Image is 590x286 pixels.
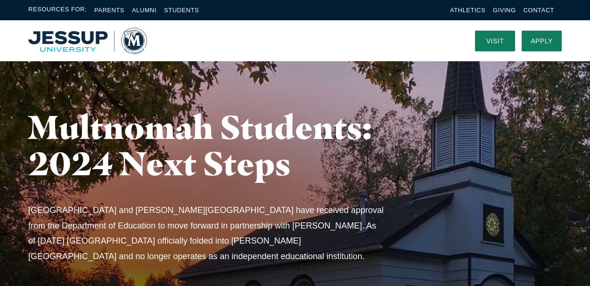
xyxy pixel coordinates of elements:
[28,28,147,54] img: Multnomah University Logo
[132,7,156,14] a: Alumni
[524,7,554,14] a: Contact
[475,31,515,51] a: Visit
[94,7,124,14] a: Parents
[28,109,400,181] h1: Multnomah Students: 2024 Next Steps
[28,5,87,16] span: Resources For:
[522,31,562,51] a: Apply
[28,203,384,264] p: [GEOGRAPHIC_DATA] and [PERSON_NAME][GEOGRAPHIC_DATA] have received approval from the Department o...
[164,7,199,14] a: Students
[493,7,516,14] a: Giving
[28,28,147,54] a: Home
[450,7,485,14] a: Athletics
